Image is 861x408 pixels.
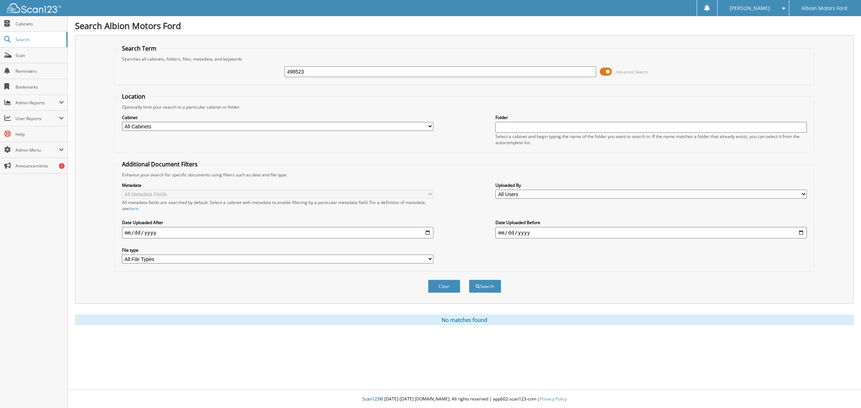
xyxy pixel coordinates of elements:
[59,163,65,169] div: 1
[495,114,807,120] label: Folder
[15,147,59,153] span: Admin Menu
[7,3,61,13] img: scan123-logo-white.svg
[118,92,149,100] legend: Location
[68,390,861,408] div: © [DATE]-[DATE] [DOMAIN_NAME]. All rights reserved | appb02-scan123-com |
[495,182,807,188] label: Uploaded By
[15,37,63,43] span: Search
[118,44,160,52] legend: Search Term
[15,131,64,137] span: Help
[362,396,380,402] span: Scan123
[15,52,64,58] span: Scan
[118,160,201,168] legend: Additional Document Filters
[15,21,64,27] span: Cabinets
[15,163,64,169] span: Announcements
[540,396,567,402] a: Privacy Policy
[15,100,59,106] span: Admin Reports
[122,199,433,212] div: All metadata fields are searched by default. Select a cabinet with metadata to enable filtering b...
[118,172,811,178] div: Enhance your search for specific documents using filters such as date and file type.
[469,280,501,293] button: Search
[122,114,433,120] label: Cabinet
[495,219,807,226] label: Date Uploaded Before
[118,104,811,110] div: Optionally limit your search to a particular cabinet or folder
[129,205,138,212] a: here
[75,20,854,32] h1: Search Albion Motors Ford
[616,69,648,75] span: Advanced Search
[801,6,847,10] span: Albion Motors Ford
[15,68,64,74] span: Reminders
[15,115,59,122] span: User Reports
[122,219,433,226] label: Date Uploaded After
[495,227,807,238] input: end
[122,247,433,253] label: File type
[495,133,807,146] div: Select a cabinet and begin typing the name of the folder you want to search in. If the name match...
[75,314,854,325] div: No matches found
[122,227,433,238] input: start
[118,56,811,62] div: Searches all cabinets, folders, files, metadata, and keywords
[15,84,64,90] span: Bookmarks
[122,182,433,188] label: Metadata
[730,6,770,10] span: [PERSON_NAME]
[428,280,460,293] button: Clear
